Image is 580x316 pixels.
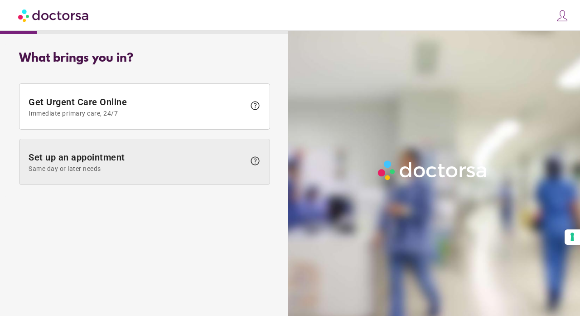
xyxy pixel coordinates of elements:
[250,100,261,111] span: help
[556,10,569,22] img: icons8-customer-100.png
[29,97,245,117] span: Get Urgent Care Online
[29,110,245,117] span: Immediate primary care, 24/7
[29,152,245,172] span: Set up an appointment
[19,52,270,65] div: What brings you in?
[29,165,245,172] span: Same day or later needs
[375,157,491,183] img: Logo-Doctorsa-trans-White-partial-flat.png
[565,229,580,245] button: Your consent preferences for tracking technologies
[18,5,90,25] img: Doctorsa.com
[250,156,261,166] span: help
